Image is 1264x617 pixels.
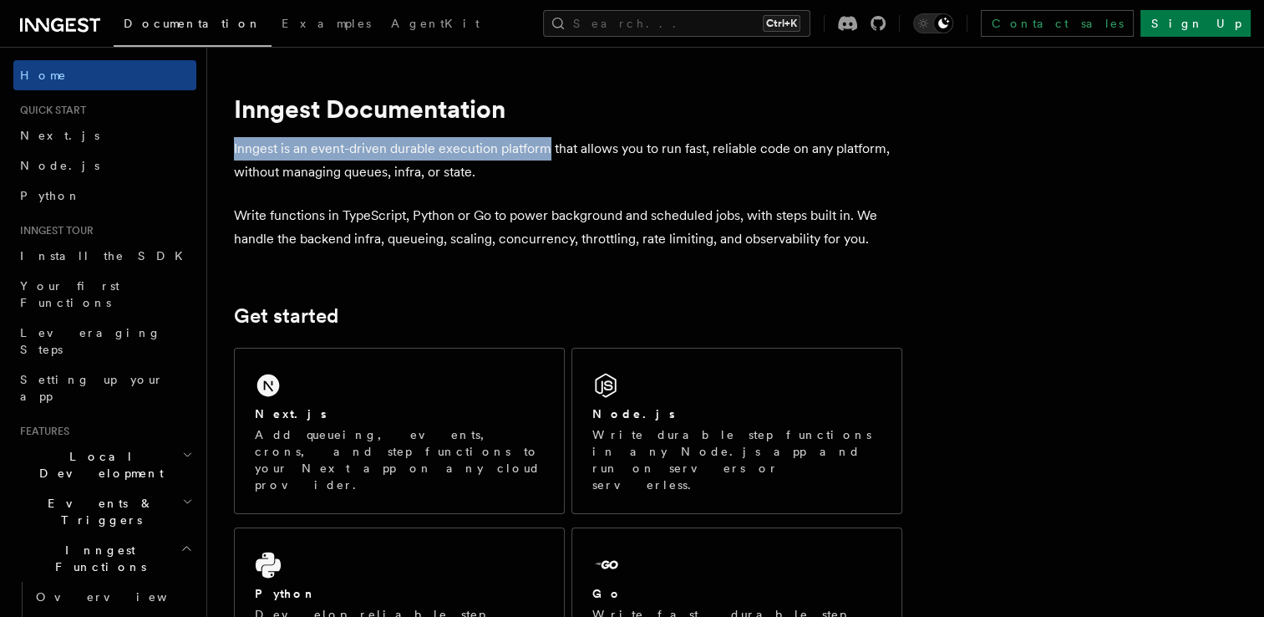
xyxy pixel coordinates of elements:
span: Inngest tour [13,224,94,237]
a: Contact sales [981,10,1134,37]
a: Next.js [13,120,196,150]
a: Examples [272,5,381,45]
h2: Python [255,585,317,602]
span: Events & Triggers [13,495,182,528]
span: Quick start [13,104,86,117]
a: Home [13,60,196,90]
button: Inngest Functions [13,535,196,582]
span: Leveraging Steps [20,326,161,356]
span: Features [13,425,69,438]
span: Install the SDK [20,249,193,263]
span: Overview [36,590,208,604]
a: Install the SDK [13,241,196,271]
a: Get started [234,304,338,328]
h2: Next.js [255,405,327,422]
a: Next.jsAdd queueing, events, crons, and step functions to your Next app on any cloud provider. [234,348,565,514]
a: Documentation [114,5,272,47]
span: Setting up your app [20,373,164,403]
a: Setting up your app [13,365,196,411]
h2: Go [592,585,622,602]
span: Your first Functions [20,279,119,309]
button: Events & Triggers [13,488,196,535]
a: AgentKit [381,5,490,45]
a: Python [13,181,196,211]
kbd: Ctrl+K [763,15,800,32]
a: Node.js [13,150,196,181]
a: Node.jsWrite durable step functions in any Node.js app and run on servers or serverless. [571,348,902,514]
span: Examples [282,17,371,30]
span: Local Development [13,448,182,482]
span: Python [20,189,81,202]
p: Write durable step functions in any Node.js app and run on servers or serverless. [592,426,881,493]
h1: Inngest Documentation [234,94,902,124]
a: Sign Up [1140,10,1251,37]
button: Toggle dark mode [913,13,953,33]
h2: Node.js [592,405,675,422]
a: Leveraging Steps [13,318,196,365]
button: Search...Ctrl+K [543,10,810,37]
a: Your first Functions [13,271,196,318]
span: Next.js [20,129,99,142]
span: AgentKit [391,17,480,30]
span: Node.js [20,159,99,172]
a: Overview [29,582,196,612]
span: Inngest Functions [13,542,180,575]
p: Inngest is an event-driven durable execution platform that allows you to run fast, reliable code ... [234,137,902,184]
p: Add queueing, events, crons, and step functions to your Next app on any cloud provider. [255,426,544,493]
span: Home [20,67,67,84]
p: Write functions in TypeScript, Python or Go to power background and scheduled jobs, with steps bu... [234,204,902,251]
button: Local Development [13,441,196,488]
span: Documentation [124,17,261,30]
